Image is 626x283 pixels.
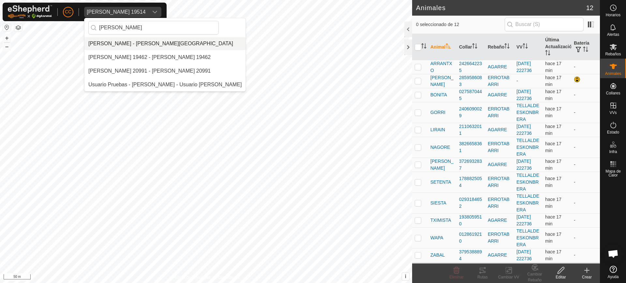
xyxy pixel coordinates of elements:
span: Horarios [606,13,620,17]
td: - [571,102,600,123]
span: WAPA [430,234,443,241]
input: Buscar (S) [505,18,584,31]
div: ERROTABARRI [488,140,511,154]
div: AGARRE [488,92,511,98]
div: Usuario Pruebas - [PERSON_NAME] - Usuario [PERSON_NAME] [88,81,242,89]
div: [PERSON_NAME] - [PERSON_NAME][GEOGRAPHIC_DATA] [88,40,233,48]
a: Chat abierto [604,244,623,263]
div: 0128619210 [459,231,483,245]
div: 2406090029 [459,106,483,119]
span: BONITA [430,92,447,98]
th: Collar [456,34,485,60]
p-sorticon: Activar para ordenar [523,44,528,50]
button: – [3,43,11,50]
div: ERROTABARRI [488,196,511,210]
span: 5 sept 2025, 13:02 [545,232,561,244]
div: 3826658361 [459,140,483,154]
li: GREGORIO HERNANDEZ BLAZQUEZ 19462 [84,51,246,64]
div: AGARRE [488,252,511,259]
span: SIESTA [430,200,446,206]
button: i [402,273,409,280]
td: - [571,248,600,262]
span: 5 sept 2025, 13:02 [545,159,561,171]
div: AGARRE [488,161,511,168]
a: [DATE] 222736 [516,249,532,261]
span: Ayuda [608,275,619,279]
a: TELLALDE ESKONBRERA [516,173,539,191]
div: dropdown trigger [148,7,161,17]
div: 0275870445 [459,88,483,102]
span: ZABAL [430,252,445,259]
p-sorticon: Activar para ordenar [421,44,426,50]
div: 2859586083 [459,74,483,88]
span: CC [65,8,71,15]
button: + [3,34,11,42]
div: 2426642235 [459,60,483,74]
a: Contáctenos [218,275,240,280]
span: i [405,274,406,279]
span: Rebaños [605,52,621,56]
a: TELLALDE ESKONBRERA [516,228,539,247]
p-sorticon: Activar para ordenar [583,48,588,53]
span: 5 sept 2025, 13:02 [545,141,561,153]
span: NAGORE [430,144,450,151]
span: 5 sept 2025, 13:02 [545,176,561,188]
div: Editar [548,274,574,280]
span: 5 sept 2025, 13:02 [545,61,561,73]
td: - [571,123,600,137]
span: 5 sept 2025, 13:02 [545,106,561,118]
span: 5 sept 2025, 13:02 [545,197,561,209]
span: Estado [607,130,619,134]
span: Mapa de Calor [602,169,624,177]
span: Animales [605,72,621,76]
th: Rebaño [485,34,514,60]
h2: Animales [416,4,586,12]
li: GREGORIO MIGUEL GASPAR TORROBA 20991 [84,64,246,78]
div: 2110632011 [459,123,483,137]
span: 5 sept 2025, 13:02 [545,89,561,101]
span: Infra [609,150,617,154]
a: [DATE] 222736 [516,159,532,171]
a: Política de Privacidad [172,275,210,280]
div: 0293184652 [459,196,483,210]
div: ERROTABARRI [488,231,511,245]
div: 1788825054 [459,175,483,189]
li: Usuario Pruebas - Gregorio Alarcia [84,78,246,91]
div: ERROTABARRI [488,106,511,119]
div: 1938059510 [459,214,483,227]
div: [PERSON_NAME] 19514 [87,9,146,15]
span: 5 sept 2025, 13:02 [545,75,561,87]
span: 5 sept 2025, 13:02 [545,214,561,226]
p-sorticon: Activar para ordenar [545,51,550,56]
span: ARRANTXO [430,60,454,74]
td: - [571,213,600,227]
button: Capas del Mapa [14,24,22,32]
div: 3795388894 [459,248,483,262]
p-sorticon: Activar para ordenar [446,44,451,50]
div: [PERSON_NAME] 20991 - [PERSON_NAME] 20991 [88,67,211,75]
a: TELLALDE ESKONBRERA [516,138,539,157]
p-sorticon: Activar para ordenar [472,44,477,50]
span: Collares [606,91,620,95]
td: - [571,227,600,248]
a: [DATE] 222736 [516,214,532,226]
td: - [571,137,600,158]
button: Restablecer Mapa [3,23,11,31]
div: 3726932837 [459,158,483,172]
p-sorticon: Activar para ordenar [504,44,510,50]
div: Crear [574,274,600,280]
span: Ibai Alberdi Jorge 19514 [84,7,148,17]
th: VV [514,34,543,60]
span: VVs [609,111,617,115]
li: Alarcia Monja Farm [84,37,246,50]
div: Rutas [469,274,496,280]
a: Ayuda [600,263,626,281]
ul: Option List [84,37,246,91]
span: 5 sept 2025, 13:02 [545,249,561,261]
div: AGARRE [488,126,511,133]
a: [DATE] 222736 [516,61,532,73]
span: TXIMISTA [430,217,451,224]
span: 12 [586,3,593,13]
img: Logo Gallagher [8,5,52,19]
td: - [571,158,600,172]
